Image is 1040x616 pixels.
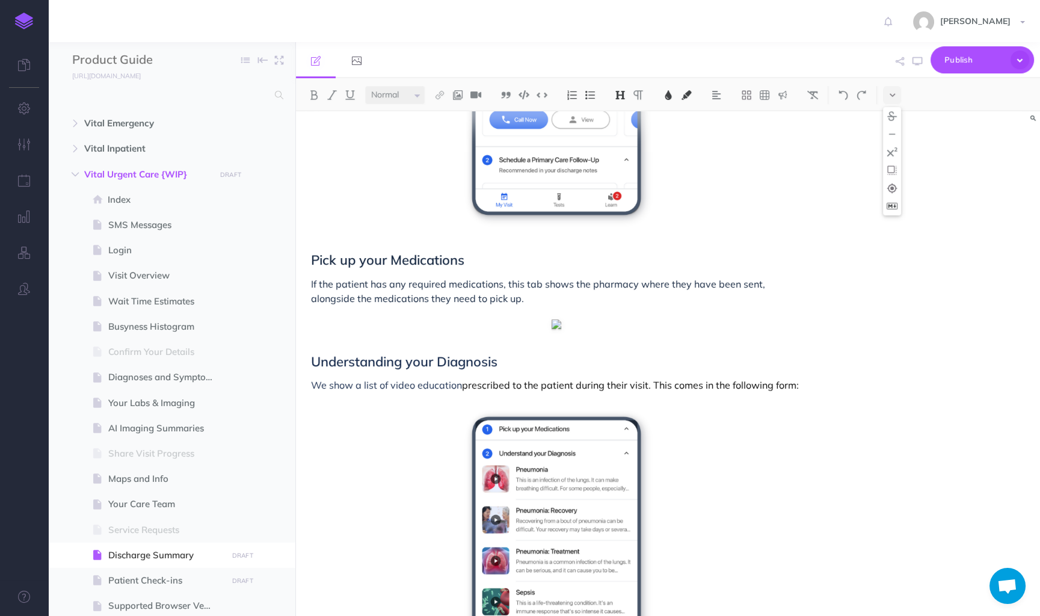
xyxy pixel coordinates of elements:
[838,90,849,100] img: Undo
[537,90,547,99] img: Inline code button
[108,548,223,562] span: Discharge Summary
[108,345,223,359] span: Confirm Your Details
[887,129,897,139] img: Horizontal Line button
[856,90,867,100] img: Redo
[500,90,511,100] img: Blockquote button
[232,577,253,585] small: DRAFT
[108,396,223,410] span: Your Labs & Imaging
[108,268,223,283] span: Visit Overview
[452,90,463,100] img: Add image button
[216,168,246,182] button: DRAFT
[84,141,208,156] span: Vital Inpatient
[887,147,897,157] img: Superscript button
[913,11,934,32] img: 5da3de2ef7f569c4e7af1a906648a0de.jpg
[470,90,481,100] img: Add video button
[309,90,319,100] img: Bold button
[220,171,241,179] small: DRAFT
[518,90,529,99] img: Code block button
[585,90,595,100] img: Unordered list button
[108,523,223,537] span: Service Requests
[711,90,722,100] img: Alignment dropdown menu button
[633,90,644,100] img: Paragraph button
[327,90,337,100] img: Italic button
[311,278,768,304] span: If the patient has any required medications, this tab shows the pharmacy where they have been sen...
[615,90,626,100] img: Headings dropdown button
[944,51,1005,69] span: Publish
[108,573,223,588] span: Patient Check-ins
[345,90,355,100] img: Underline button
[108,192,223,207] span: Index
[311,353,497,370] span: Understanding your Diagnosis
[48,69,153,81] a: [URL][DOMAIN_NAME]
[15,13,33,29] img: logo-mark.svg
[759,90,770,100] img: Create table button
[108,446,223,461] span: Share Visit Progress
[72,72,141,80] small: [URL][DOMAIN_NAME]
[84,116,208,131] span: Vital Emergency
[434,90,445,100] img: Link button
[681,90,692,100] img: Text background color button
[887,203,897,209] img: Markdown button
[108,497,223,511] span: Your Care Team
[108,599,223,613] span: Supported Browser Versions
[84,167,208,182] span: Vital Urgent Care {WIP}
[931,46,1034,73] button: Publish
[807,90,818,100] img: Clear styles button
[777,90,788,100] img: Callout dropdown menu button
[72,84,268,106] input: Search
[108,472,223,486] span: Maps and Info
[934,16,1017,26] span: [PERSON_NAME]
[311,251,464,268] span: Pick up your Medications
[227,574,257,588] button: DRAFT
[108,319,223,334] span: Busyness Histogram
[567,90,577,100] img: Ordered list button
[311,379,462,391] span: We show a list of video education
[72,51,214,69] input: Documentation Name
[462,379,799,391] span: prescribed to the patient during their visit. This comes in the following form:
[108,421,223,436] span: AI Imaging Summaries
[663,90,674,100] img: Text color button
[887,111,897,121] img: Strike button
[108,243,223,257] span: Login
[989,568,1026,604] a: Open chat
[232,552,253,559] small: DRAFT
[108,294,223,309] span: Wait Time Estimates
[108,370,223,384] span: Diagnoses and Symptom Video Education
[552,319,561,329] img: desktop-portrait-light-version-3-urgent-care-end-of-visit-post-discharge-step-2.png
[227,549,257,562] button: DRAFT
[108,218,223,232] span: SMS Messages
